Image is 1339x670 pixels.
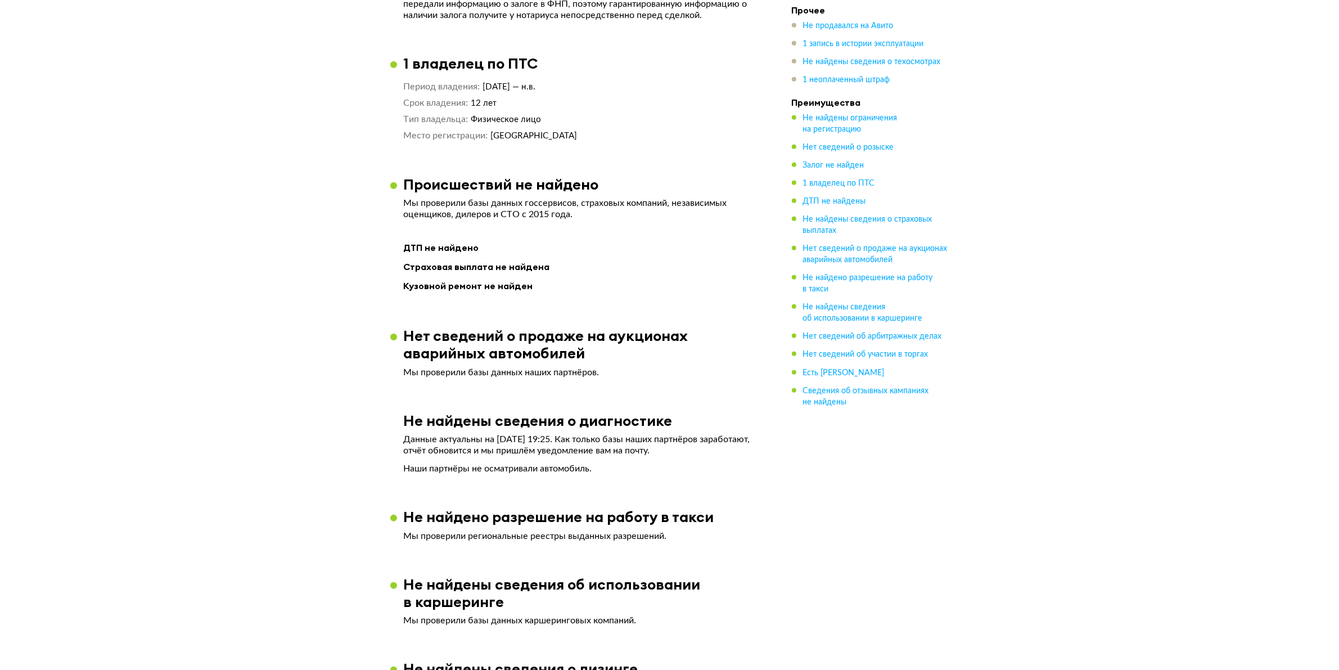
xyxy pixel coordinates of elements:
div: Страховая выплата не найдена [404,259,758,274]
span: Сведения об отзывных кампаниях не найдены [803,386,929,406]
span: 1 владелец по ПТС [803,179,875,187]
span: 1 неоплаченный штраф [803,76,890,84]
span: 1 запись в истории эксплуатации [803,40,924,48]
dt: Период владения [404,81,480,93]
p: Наши партнёры не осматривали автомобиль. [404,463,758,474]
span: Физическое лицо [471,115,541,124]
h3: Не найдены сведения о диагностике [404,412,673,429]
span: Не найдены сведения о страховых выплатах [803,215,932,235]
p: Мы проверили базы данных каршеринговых компаний. [404,615,758,626]
p: Данные актуальны на [DATE] 19:25. Как только базы наших партнёров заработают, отчёт обновится и м... [404,434,758,456]
span: Не найдены сведения о техосмотрах [803,58,941,66]
span: Залог не найден [803,161,864,169]
span: Не продавался на Авито [803,22,894,30]
h3: Не найдено разрешение на работу в такси [404,508,714,525]
dt: Место регистрации [404,130,488,142]
h3: Нет сведений о продаже на аукционах аварийных автомобилей [404,327,772,362]
div: Кузовной ремонт не найден [404,278,758,293]
p: Мы проверили региональные реестры выданных разрешений. [404,530,758,542]
span: Нет сведений о продаже на аукционах аварийных автомобилей [803,245,948,264]
dt: Срок владения [404,97,468,109]
h4: Прочее [792,5,949,16]
span: Не найдено разрешение на работу в такси [803,274,933,293]
span: Нет сведений об участии в торгах [803,350,928,358]
h4: Преимущества [792,97,949,108]
span: Не найдены ограничения на регистрацию [803,114,898,133]
h3: 1 владелец по ПТС [404,55,538,72]
dt: Тип владельца [404,114,468,125]
span: Нет сведений об арбитражных делах [803,332,942,340]
h3: Не найдены сведения об использовании в каршеринге [404,575,772,610]
span: 12 лет [471,99,497,107]
span: Есть [PERSON_NAME] [803,368,885,376]
span: [DATE] — н.в. [483,83,535,91]
h3: Происшествий не найдено [404,176,599,193]
p: Мы проверили базы данных госсервисов, страховых компаний, независимых оценщиков, дилеров и СТО с ... [404,197,758,220]
div: ДТП не найдено [404,240,758,255]
span: ДТП не найдены [803,197,866,205]
span: [GEOGRAPHIC_DATA] [490,132,577,140]
span: Нет сведений о розыске [803,143,894,151]
p: Мы проверили базы данных наших партнёров. [404,367,758,378]
span: Не найдены сведения об использовании в каршеринге [803,303,923,322]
